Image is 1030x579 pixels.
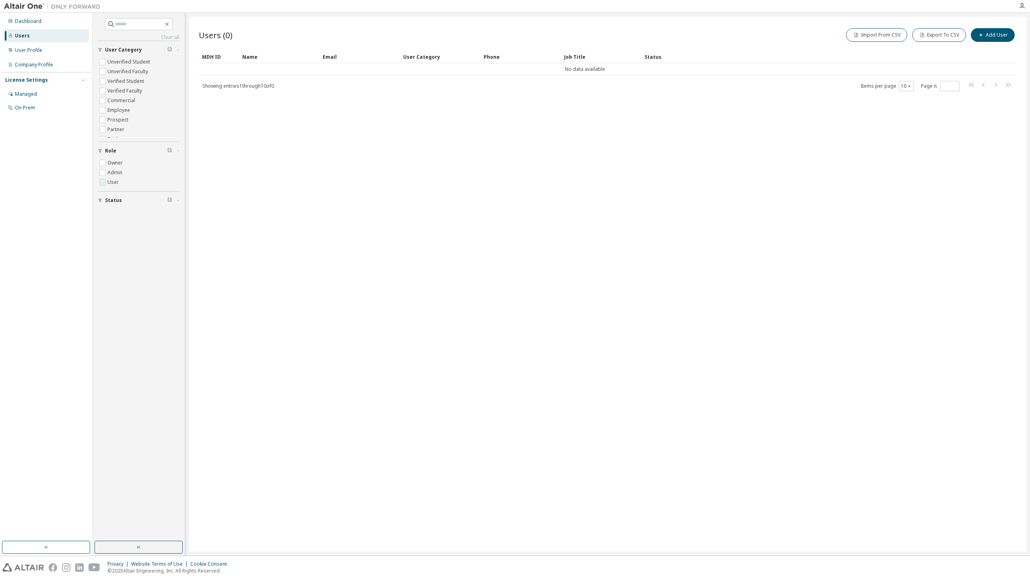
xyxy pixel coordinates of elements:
[484,50,558,63] div: Phone
[107,67,150,76] label: Unverified Faculty
[921,81,960,91] span: Page n.
[107,168,124,177] label: Admin
[4,2,105,10] img: Altair One
[62,563,70,572] img: instagram.svg
[167,148,172,154] span: Clear filter
[15,33,30,39] div: Users
[15,47,42,54] div: User Profile
[107,125,126,134] label: Partner
[131,561,190,567] div: Website Terms of Use
[105,47,142,53] span: User Category
[5,77,48,83] div: License Settings
[107,177,120,187] label: User
[105,148,116,154] span: Role
[98,34,179,41] a: Clear all
[846,28,907,42] button: Import From CSV
[15,105,35,111] div: On Prem
[105,197,122,204] span: Status
[98,41,179,59] button: User Category
[107,158,124,168] label: Owner
[323,50,397,63] div: Email
[242,50,316,63] div: Name
[167,197,172,204] span: Clear filter
[645,50,968,63] div: Status
[107,561,131,567] div: Privacy
[107,86,144,96] label: Verified Faculty
[564,50,638,63] div: Job Title
[89,563,100,572] img: youtube.svg
[861,81,914,91] span: Items per page
[107,115,130,125] label: Prospect
[199,29,233,41] span: Users (0)
[202,82,274,89] span: Showing entries 1 through 10 of 0
[107,96,137,105] label: Commercial
[107,567,232,574] p: © 2025 Altair Engineering, Inc. All Rights Reserved.
[107,134,119,144] label: Trial
[107,76,146,86] label: Verified Student
[98,192,179,209] button: Status
[98,142,179,160] button: Role
[15,91,37,97] div: Managed
[199,63,971,75] td: No data available
[971,28,1015,42] button: Add User
[202,50,236,63] div: MDH ID
[15,62,53,68] div: Company Profile
[167,47,172,53] span: Clear filter
[15,18,41,25] div: Dashboard
[49,563,57,572] img: facebook.svg
[2,563,44,572] img: altair_logo.svg
[901,83,912,89] button: 10
[912,28,966,42] button: Export To CSV
[75,563,84,572] img: linkedin.svg
[107,105,132,115] label: Employee
[107,57,152,67] label: Unverified Student
[190,561,232,567] div: Cookie Consent
[403,50,477,63] div: User Category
